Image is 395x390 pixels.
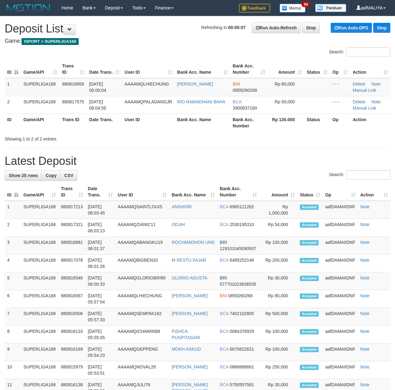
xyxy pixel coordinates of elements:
a: Note [360,311,370,316]
td: AAAAMQGLORIOBRI99 [115,272,169,290]
td: aafDAMAIIDNF [323,201,358,219]
td: Rp 80,000 [259,290,297,308]
td: - - - [330,78,350,96]
td: aafDAMAIIDNF [323,308,358,326]
th: Bank Acc. Name [175,114,230,131]
a: Delete [353,99,365,104]
th: User ID [122,114,174,131]
a: Manual Link [353,106,376,111]
span: Accepted [300,347,319,352]
th: Bank Acc. Number [230,114,268,131]
span: Accepted [300,205,319,210]
a: Copy [41,170,61,181]
span: Accepted [300,329,319,334]
span: Refreshing in: [201,25,246,30]
th: Amount: activate to sort column ascending [259,183,297,201]
td: AAAAMQICHAWIN88 [115,326,169,343]
span: Accepted [300,383,319,388]
th: Game/API [21,114,60,131]
td: AAAAMQSEMPAK182 [115,308,169,326]
a: Note [360,364,370,369]
td: [DATE] 06:01:26 [85,254,115,272]
span: Accepted [300,276,319,281]
td: Rp 100,000 [259,343,297,361]
td: Rp 250,000 [259,361,297,379]
th: Date Trans.: activate to sort column ascending [85,183,115,201]
td: AAAAMQZIANIC11 [115,219,169,237]
span: BCA [220,329,228,334]
td: AAAAMQABANGKU19 [115,237,169,254]
td: 880816110 [58,326,85,343]
a: Run Auto-Refresh [252,22,301,33]
span: Copy 2530195310 to clipboard [230,222,254,227]
td: AAAAMQGEPPENG [115,343,169,361]
th: Trans ID [60,114,87,131]
th: Rp 130.000 [268,114,304,131]
td: Rp 54,000 [259,219,297,237]
td: [DATE] 05:55:05 [85,326,115,343]
a: M RESTU FAJAR [172,258,206,263]
td: 880816567 [58,290,85,308]
span: BCA [220,222,228,227]
span: Copy 577701023636535 to clipboard [220,282,256,287]
div: Showing 1 to 2 of 2 entries [5,133,160,142]
span: 880816959 [62,81,84,86]
a: Note [360,258,370,263]
a: MOKH ASKUD [172,347,201,352]
span: BCA [220,258,228,263]
span: AAAAMQLHIECHUNG [124,81,169,86]
td: Rp 500,000 [259,308,297,326]
span: AAAAMQPALADANGJR [124,99,172,104]
td: 9 [5,343,21,361]
span: BNI [233,81,240,86]
td: SUPERLIGA168 [21,237,58,254]
a: [PERSON_NAME] [172,311,207,316]
span: BRI [220,275,227,280]
td: [DATE] 05:57:54 [85,290,115,308]
td: aafDAMAIIDNF [323,219,358,237]
span: Copy 0859260268 to clipboard [228,293,253,298]
td: 1 [5,78,21,96]
td: 4 [5,254,21,272]
a: Note [360,204,370,209]
span: [DATE] 06:04:55 [89,99,106,111]
td: [DATE] 05:57:33 [85,308,115,326]
span: BCA [220,347,228,352]
td: SUPERLIGA168 [21,219,58,237]
a: Stop [373,23,390,33]
img: MOTION_logo.png [5,3,52,12]
span: Rp 80,000 [275,81,295,86]
input: Search: [346,47,390,57]
span: 880817575 [62,99,84,104]
span: Copy 129101045090507 to clipboard [220,246,256,251]
th: Status: activate to sort column ascending [304,60,330,78]
a: Note [360,347,370,352]
th: ID [5,114,21,131]
th: ID: activate to sort column descending [5,60,21,78]
a: FISHCA PUSPITASARI [172,329,200,340]
label: Search: [329,47,390,57]
th: Status: activate to sort column ascending [297,183,323,201]
img: Feedback.jpg [239,4,270,12]
th: Action [350,114,390,131]
td: aafDAMAIIDNF [323,237,358,254]
a: [PERSON_NAME] [177,81,213,86]
td: aafDAMAIIDNF [323,254,358,272]
span: BCA [220,382,228,387]
td: 880816506 [58,308,85,326]
th: Action: activate to sort column ascending [350,60,390,78]
td: 10 [5,361,21,379]
th: Game/API: activate to sort column ascending [21,60,60,78]
th: Status [304,114,330,131]
td: Rp 200,000 [259,254,297,272]
td: SUPERLIGA168 [21,272,58,290]
span: Copy 7402102805 to clipboard [230,311,254,316]
span: Accepted [300,365,319,370]
td: 880816546 [58,272,85,290]
td: SUPERLIGA168 [21,254,58,272]
span: Copy 6965121262 to clipboard [230,204,254,209]
span: BCA [220,204,228,209]
td: aafDAMAIIDNF [323,272,358,290]
span: BRI [220,240,227,245]
td: 8 [5,326,21,343]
